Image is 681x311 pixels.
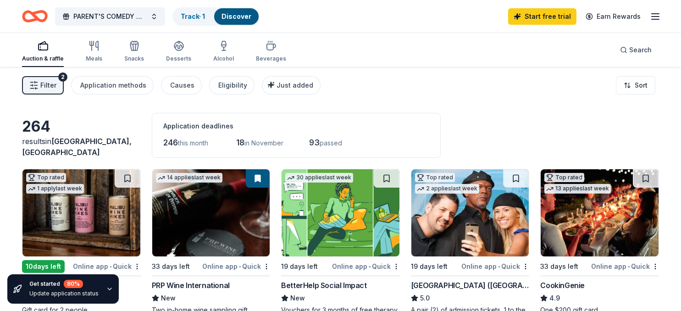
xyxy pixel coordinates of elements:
[411,261,448,272] div: 19 days left
[86,55,102,62] div: Meals
[461,261,529,272] div: Online app Quick
[541,169,659,256] img: Image for CookinGenie
[152,280,230,291] div: PRP Wine International
[277,81,313,89] span: Just added
[540,261,578,272] div: 33 days left
[213,37,234,67] button: Alcohol
[22,117,141,136] div: 264
[209,76,255,94] button: Eligibility
[332,261,400,272] div: Online app Quick
[202,261,270,272] div: Online app Quick
[29,280,99,288] div: Get started
[55,7,165,26] button: PARENT'S COMEDY NIGHT
[498,263,500,270] span: •
[26,173,66,182] div: Top rated
[213,55,234,62] div: Alcohol
[22,137,132,157] span: in
[320,139,342,147] span: passed
[73,261,141,272] div: Online app Quick
[152,261,190,272] div: 33 days left
[110,263,111,270] span: •
[236,138,244,147] span: 18
[309,138,320,147] span: 93
[629,44,652,56] span: Search
[22,6,48,27] a: Home
[580,8,646,25] a: Earn Rewards
[22,76,64,94] button: Filter2
[29,290,99,297] div: Update application status
[178,139,208,147] span: this month
[613,41,659,59] button: Search
[181,12,205,20] a: Track· 1
[244,139,283,147] span: in November
[124,55,144,62] div: Snacks
[22,37,64,67] button: Auction & raffle
[73,11,147,22] span: PARENT'S COMEDY NIGHT
[156,173,222,183] div: 14 applies last week
[152,169,270,256] img: Image for PRP Wine International
[256,37,286,67] button: Beverages
[239,263,241,270] span: •
[172,7,260,26] button: Track· 1Discover
[415,173,455,182] div: Top rated
[161,76,202,94] button: Causes
[281,261,318,272] div: 19 days left
[281,280,366,291] div: BetterHelp Social Impact
[170,80,194,91] div: Causes
[262,76,321,94] button: Just added
[22,55,64,62] div: Auction & raffle
[40,80,56,91] span: Filter
[22,136,141,158] div: results
[369,263,371,270] span: •
[282,169,399,256] img: Image for BetterHelp Social Impact
[411,280,530,291] div: [GEOGRAPHIC_DATA] ([GEOGRAPHIC_DATA])
[591,261,659,272] div: Online app Quick
[549,293,560,304] span: 4.9
[285,173,353,183] div: 30 applies last week
[508,8,576,25] a: Start free trial
[166,55,191,62] div: Desserts
[411,169,529,256] img: Image for Hollywood Wax Museum (Hollywood)
[124,37,144,67] button: Snacks
[161,293,176,304] span: New
[26,184,84,194] div: 1 apply last week
[221,12,251,20] a: Discover
[544,173,584,182] div: Top rated
[290,293,305,304] span: New
[80,80,146,91] div: Application methods
[420,293,430,304] span: 5.0
[540,280,585,291] div: CookinGenie
[544,184,611,194] div: 13 applies last week
[218,80,247,91] div: Eligibility
[628,263,630,270] span: •
[415,184,479,194] div: 2 applies last week
[71,76,154,94] button: Application methods
[22,260,65,273] div: 10 days left
[22,169,140,256] img: Image for Malibu Wine Hikes
[163,138,178,147] span: 246
[86,37,102,67] button: Meals
[22,137,132,157] span: [GEOGRAPHIC_DATA], [GEOGRAPHIC_DATA]
[616,76,655,94] button: Sort
[166,37,191,67] button: Desserts
[64,280,83,288] div: 80 %
[635,80,648,91] span: Sort
[58,72,67,82] div: 2
[256,55,286,62] div: Beverages
[163,121,429,132] div: Application deadlines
